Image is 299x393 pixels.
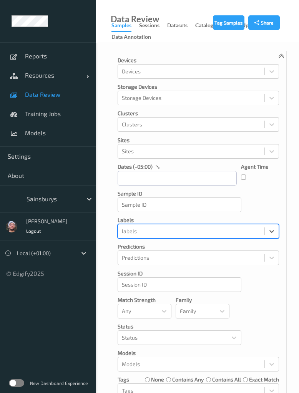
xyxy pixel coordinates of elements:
a: Data Annotation [111,32,159,43]
p: Match Strength [118,296,171,304]
div: Data Review [111,15,159,23]
div: Samples [111,22,131,32]
p: dates (-05:00) [118,163,153,171]
a: Datasets [167,20,195,31]
p: Devices [118,56,279,64]
button: Tag Samples [213,15,244,30]
p: Storage Devices [118,83,279,91]
p: Sample ID [118,190,241,197]
div: Sessions [139,22,159,31]
button: Share [248,15,280,30]
p: Tags [118,376,129,383]
label: exact match [249,376,279,383]
p: Agent Time [241,163,269,171]
a: Catalog [195,20,221,31]
div: Datasets [167,22,188,31]
a: Sessions [139,20,167,31]
p: labels [118,216,279,224]
p: Predictions [118,243,279,250]
p: Status [118,323,241,330]
div: Data Annotation [111,33,151,43]
p: Session ID [118,270,241,277]
a: Samples [111,20,139,32]
p: Clusters [118,109,279,117]
label: contains all [212,376,241,383]
div: Catalog [195,22,213,31]
p: Sites [118,136,279,144]
p: Family [176,296,229,304]
label: none [151,376,164,383]
label: contains any [172,376,204,383]
p: Models [118,349,279,357]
